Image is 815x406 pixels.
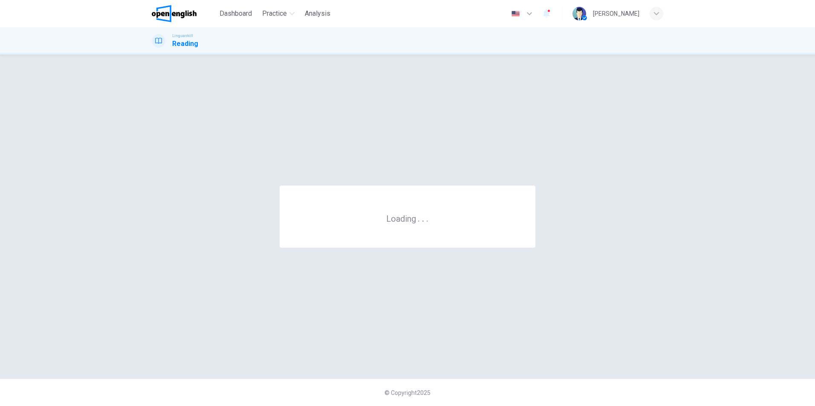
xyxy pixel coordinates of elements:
[417,211,420,225] h6: .
[386,213,429,224] h6: Loading
[510,11,521,17] img: en
[593,9,639,19] div: [PERSON_NAME]
[384,389,431,396] span: © Copyright 2025
[422,211,425,225] h6: .
[216,6,255,21] button: Dashboard
[572,7,586,20] img: Profile picture
[305,9,330,19] span: Analysis
[172,39,198,49] h1: Reading
[426,211,429,225] h6: .
[152,5,216,22] a: OpenEnglish logo
[301,6,334,21] button: Analysis
[172,33,193,39] span: Linguaskill
[262,9,287,19] span: Practice
[220,9,252,19] span: Dashboard
[152,5,197,22] img: OpenEnglish logo
[259,6,298,21] button: Practice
